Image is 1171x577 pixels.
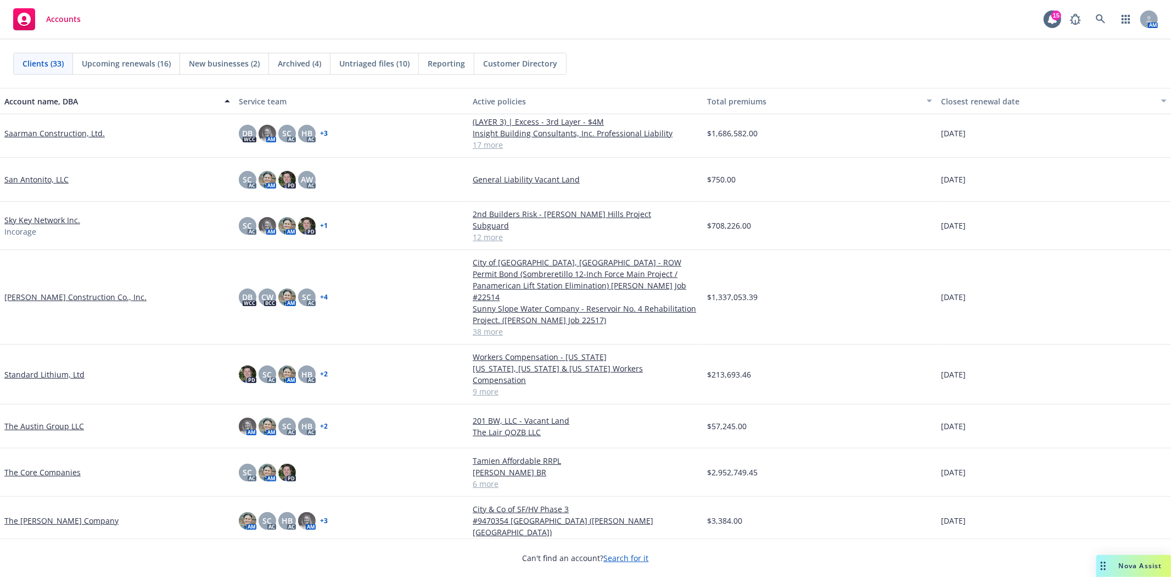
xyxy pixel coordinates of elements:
[278,58,321,69] span: Archived (4)
[941,369,966,380] span: [DATE]
[298,512,316,530] img: photo
[4,291,147,303] a: [PERSON_NAME] Construction Co., Inc.
[189,58,260,69] span: New businesses (2)
[707,369,751,380] span: $213,693.46
[473,231,698,243] a: 12 more
[9,4,85,35] a: Accounts
[473,363,698,386] a: [US_STATE], [US_STATE] & [US_STATE] Workers Compensation
[4,515,119,526] a: The [PERSON_NAME] Company
[428,58,465,69] span: Reporting
[298,217,316,235] img: photo
[262,515,272,526] span: SC
[473,415,698,426] a: 201 BW, LLC - Vacant Land
[278,171,296,188] img: photo
[4,96,218,107] div: Account name, DBA
[473,139,698,151] a: 17 more
[941,127,966,139] span: [DATE]
[320,518,328,524] a: + 3
[259,418,276,435] img: photo
[301,420,312,432] span: HB
[707,467,758,478] span: $2,952,749.45
[301,174,313,185] span: AW
[473,303,698,326] a: Sunny Slope Water Company - Reservoir No. 4 Rehabilitation Project. ([PERSON_NAME] Job 22517)
[941,467,966,478] span: [DATE]
[262,369,272,380] span: SC
[941,420,966,432] span: [DATE]
[259,464,276,481] img: photo
[4,214,80,226] a: Sky Key Network Inc.
[82,58,171,69] span: Upcoming renewals (16)
[282,420,292,432] span: SC
[4,467,81,478] a: The Core Companies
[4,369,85,380] a: Standard Lithium, Ltd
[473,127,698,139] a: Insight Building Consultants, Inc. Professional Liability
[1090,8,1112,30] a: Search
[234,88,469,114] button: Service team
[941,96,1155,107] div: Closest renewal date
[259,125,276,142] img: photo
[4,174,69,185] a: San Antonito, LLC
[320,423,328,430] a: + 2
[1096,555,1171,577] button: Nova Assist
[1064,8,1086,30] a: Report a Bug
[473,386,698,397] a: 9 more
[1051,10,1061,20] div: 15
[282,515,293,526] span: HB
[242,291,253,303] span: DB
[1119,561,1162,570] span: Nova Assist
[523,552,649,564] span: Can't find an account?
[259,171,276,188] img: photo
[941,291,966,303] span: [DATE]
[468,88,703,114] button: Active policies
[243,220,252,231] span: SC
[278,217,296,235] img: photo
[473,96,698,107] div: Active policies
[473,326,698,337] a: 38 more
[320,371,328,378] a: + 2
[703,88,937,114] button: Total premiums
[473,208,698,220] a: 2nd Builders Risk - [PERSON_NAME] Hills Project
[261,291,273,303] span: CW
[473,503,698,515] a: City & Co of SF/HV Phase 3
[941,220,966,231] span: [DATE]
[23,58,64,69] span: Clients (33)
[473,426,698,438] a: The Lair QOZB LLC
[301,127,312,139] span: HB
[707,127,758,139] span: $1,686,582.00
[242,127,253,139] span: DB
[301,369,312,380] span: HB
[473,455,698,467] a: Tamien Affordable RRPL
[320,294,328,301] a: + 4
[473,467,698,478] a: [PERSON_NAME] BR
[278,288,296,306] img: photo
[707,174,736,185] span: $750.00
[941,174,966,185] span: [DATE]
[239,365,256,383] img: photo
[259,217,276,235] img: photo
[707,515,742,526] span: $3,384.00
[239,418,256,435] img: photo
[473,515,698,538] a: #9470354 [GEOGRAPHIC_DATA] ([PERSON_NAME][GEOGRAPHIC_DATA])
[239,96,464,107] div: Service team
[282,127,292,139] span: SC
[473,257,698,303] a: City of [GEOGRAPHIC_DATA], [GEOGRAPHIC_DATA] - ROW Permit Bond (Sombreretillo 12-Inch Force Main ...
[46,15,81,24] span: Accounts
[278,464,296,481] img: photo
[4,226,36,237] span: Incorage
[320,223,328,229] a: + 1
[1096,555,1110,577] div: Drag to move
[941,515,966,526] span: [DATE]
[473,116,698,127] a: (LAYER 3) | Excess - 3rd Layer - $4M
[339,58,410,69] span: Untriaged files (10)
[278,365,296,383] img: photo
[707,291,758,303] span: $1,337,053.39
[473,174,698,185] a: General Liability Vacant Land
[473,478,698,490] a: 6 more
[707,220,751,231] span: $708,226.00
[473,351,698,363] a: Workers Compensation - [US_STATE]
